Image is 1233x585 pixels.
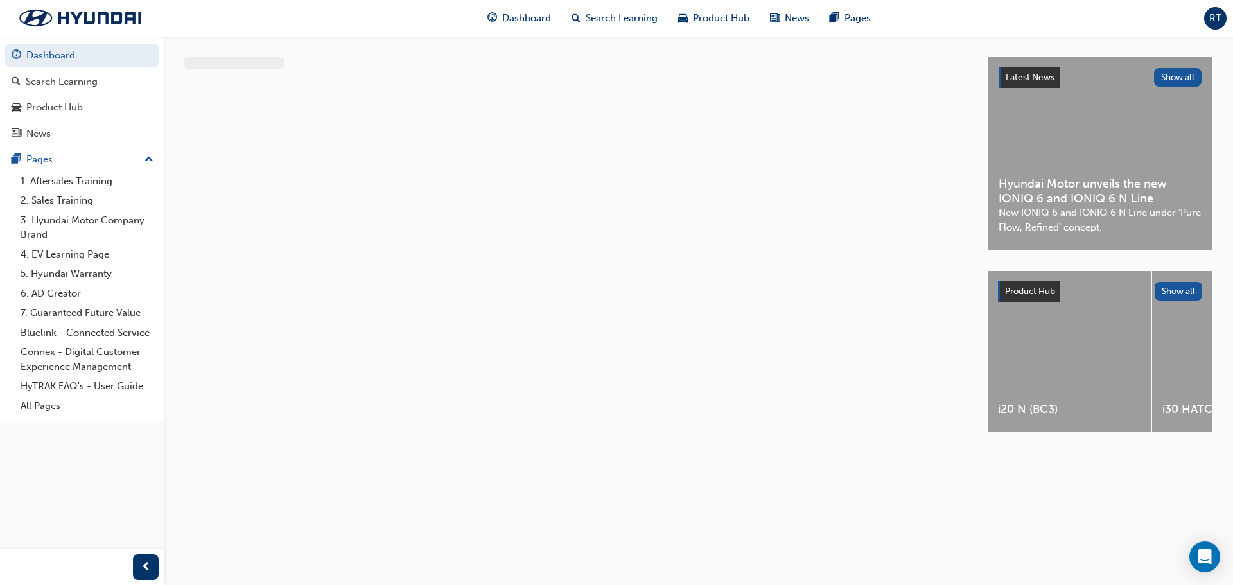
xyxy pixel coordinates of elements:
span: search-icon [572,10,581,26]
div: Product Hub [26,100,83,115]
span: guage-icon [12,50,21,62]
span: car-icon [12,102,21,114]
button: Pages [5,148,159,171]
a: 2. Sales Training [15,191,159,211]
a: Connex - Digital Customer Experience Management [15,342,159,376]
span: News [785,11,809,26]
button: RT [1204,7,1227,30]
span: RT [1209,11,1221,26]
div: Pages [26,152,53,167]
a: HyTRAK FAQ's - User Guide [15,376,159,396]
span: Search Learning [586,11,658,26]
span: Product Hub [1005,286,1055,297]
a: 4. EV Learning Page [15,245,159,265]
a: Product HubShow all [998,281,1202,302]
a: 1. Aftersales Training [15,171,159,191]
span: news-icon [770,10,780,26]
a: All Pages [15,396,159,416]
div: Search Learning [26,74,98,89]
span: Hyundai Motor unveils the new IONIQ 6 and IONIQ 6 N Line [999,177,1202,205]
a: Latest NewsShow all [999,67,1202,88]
span: Dashboard [502,11,551,26]
span: pages-icon [12,154,21,166]
a: Product Hub [5,96,159,119]
a: 3. Hyundai Motor Company Brand [15,211,159,245]
span: guage-icon [487,10,497,26]
span: Latest News [1006,72,1054,83]
a: News [5,122,159,146]
span: pages-icon [830,10,839,26]
a: Bluelink - Connected Service [15,323,159,343]
a: car-iconProduct Hub [668,5,760,31]
span: news-icon [12,128,21,140]
span: i20 N (BC3) [998,402,1141,417]
a: 6. AD Creator [15,284,159,304]
button: Show all [1155,282,1203,301]
a: Latest NewsShow allHyundai Motor unveils the new IONIQ 6 and IONIQ 6 N LineNew IONIQ 6 and IONIQ ... [988,57,1212,250]
span: Product Hub [693,11,749,26]
span: car-icon [678,10,688,26]
a: news-iconNews [760,5,819,31]
span: New IONIQ 6 and IONIQ 6 N Line under ‘Pure Flow, Refined’ concept. [999,205,1202,234]
a: Search Learning [5,70,159,94]
a: i20 N (BC3) [988,271,1151,432]
span: search-icon [12,76,21,88]
img: Trak [6,4,154,31]
div: News [26,127,51,141]
span: up-icon [144,152,153,168]
a: 5. Hyundai Warranty [15,264,159,284]
span: prev-icon [141,559,151,575]
div: Open Intercom Messenger [1189,541,1220,572]
a: search-iconSearch Learning [561,5,668,31]
span: Pages [844,11,871,26]
a: Dashboard [5,44,159,67]
button: DashboardSearch LearningProduct HubNews [5,41,159,148]
button: Show all [1154,68,1202,87]
a: pages-iconPages [819,5,881,31]
a: 7. Guaranteed Future Value [15,303,159,323]
a: guage-iconDashboard [477,5,561,31]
